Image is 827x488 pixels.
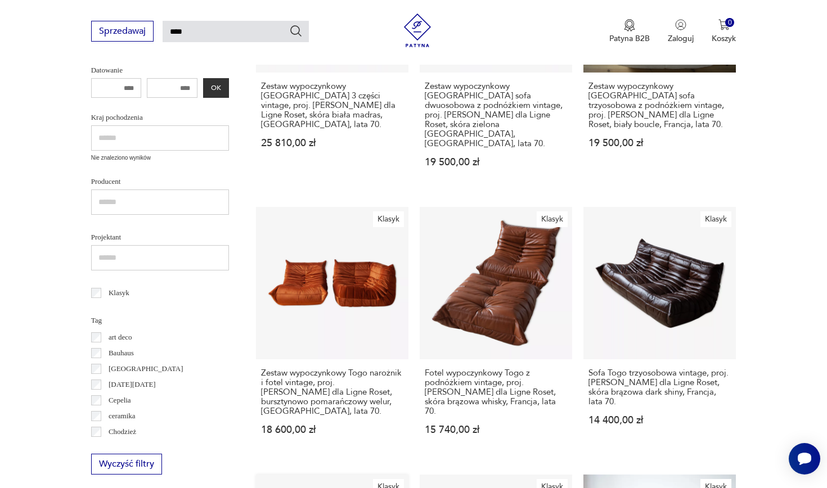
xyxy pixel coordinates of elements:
[91,175,229,188] p: Producent
[91,314,229,327] p: Tag
[261,82,403,129] h3: Zestaw wypoczynkowy [GEOGRAPHIC_DATA] 3 części vintage, proj. [PERSON_NAME] dla Ligne Roset, skór...
[668,33,694,44] p: Zaloguj
[425,368,567,416] h3: Fotel wypoczynkowy Togo z podnóżkiem vintage, proj. [PERSON_NAME] dla Ligne Roset, skóra brązowa ...
[91,64,229,76] p: Datowanie
[609,33,650,44] p: Patyna B2B
[109,363,183,375] p: [GEOGRAPHIC_DATA]
[588,368,731,406] h3: Sofa Togo trzyosobowa vintage, proj. [PERSON_NAME] dla Ligne Roset, skóra brązowa dark shiny, Fra...
[718,19,730,30] img: Ikona koszyka
[91,28,154,36] a: Sprzedawaj
[712,33,736,44] p: Koszyk
[583,207,736,457] a: KlasykSofa Togo trzyosobowa vintage, proj. M. Ducaroy dla Ligne Roset, skóra brązowa dark shiny, ...
[91,111,229,124] p: Kraj pochodzenia
[588,415,731,425] p: 14 400,00 zł
[401,13,434,47] img: Patyna - sklep z meblami i dekoracjami vintage
[725,18,735,28] div: 0
[109,410,136,422] p: ceramika
[675,19,686,30] img: Ikonka użytkownika
[109,378,156,391] p: [DATE][DATE]
[789,443,820,475] iframe: Smartsupp widget button
[261,368,403,416] h3: Zestaw wypoczynkowy Togo narożnik i fotel vintage, proj. [PERSON_NAME] dla Ligne Roset, bursztyno...
[91,21,154,42] button: Sprzedawaj
[203,78,229,98] button: OK
[668,19,694,44] button: Zaloguj
[609,19,650,44] button: Patyna B2B
[261,138,403,148] p: 25 810,00 zł
[91,231,229,243] p: Projektant
[109,287,129,299] p: Klasyk
[109,426,136,438] p: Chodzież
[109,441,136,454] p: Ćmielów
[425,157,567,167] p: 19 500,00 zł
[109,347,134,359] p: Bauhaus
[609,19,650,44] a: Ikona medaluPatyna B2B
[425,425,567,435] p: 15 740,00 zł
[712,19,736,44] button: 0Koszyk
[91,153,229,162] p: Nie znaleziono wyników
[588,82,731,129] h3: Zestaw wypoczynkowy [GEOGRAPHIC_DATA] sofa trzyosobowa z podnóżkiem vintage, proj. [PERSON_NAME] ...
[109,331,132,344] p: art deco
[91,454,162,475] button: Wyczyść filtry
[588,138,731,148] p: 19 500,00 zł
[289,24,303,38] button: Szukaj
[256,207,408,457] a: KlasykZestaw wypoczynkowy Togo narożnik i fotel vintage, proj. M. Ducaroy dla Ligne Roset, burszt...
[624,19,635,31] img: Ikona medalu
[261,425,403,435] p: 18 600,00 zł
[425,82,567,148] h3: Zestaw wypoczynkowy [GEOGRAPHIC_DATA] sofa dwuosobowa z podnóżkiem vintage, proj. [PERSON_NAME] d...
[420,207,572,457] a: KlasykFotel wypoczynkowy Togo z podnóżkiem vintage, proj. M. Ducaroy dla Ligne Roset, skóra brązo...
[109,394,131,406] p: Cepelia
